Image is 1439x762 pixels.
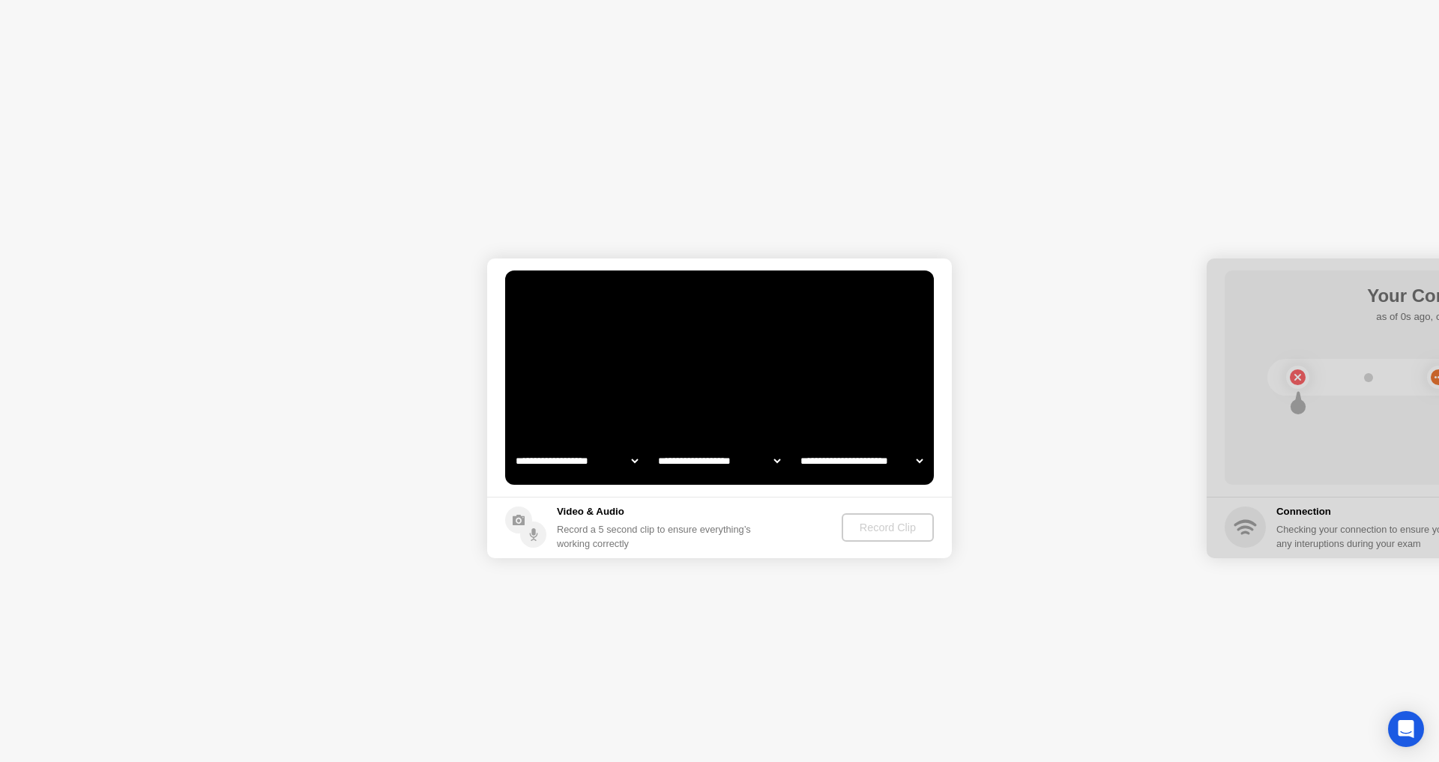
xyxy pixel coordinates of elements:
select: Available speakers [655,446,783,476]
select: Available cameras [513,446,641,476]
button: Record Clip [842,513,934,542]
div: Record Clip [848,521,928,533]
div: Open Intercom Messenger [1388,711,1424,747]
div: Record a 5 second clip to ensure everything’s working correctly [557,522,757,551]
h5: Video & Audio [557,504,757,519]
select: Available microphones [797,446,926,476]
